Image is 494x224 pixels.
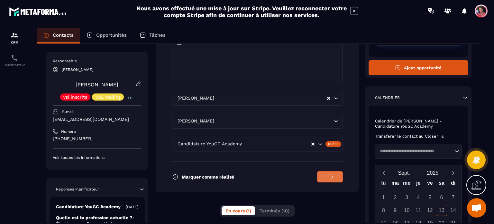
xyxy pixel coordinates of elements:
[11,54,18,62] img: scheduler
[95,95,121,99] p: VSL Mailing
[325,141,341,147] div: Créer
[56,204,121,210] p: Candidature YouGC Academy
[413,179,424,190] div: je
[256,206,293,215] button: Terminés (10)
[424,205,435,216] div: 12
[53,32,74,38] p: Contacts
[176,95,216,102] span: [PERSON_NAME]
[390,167,418,179] button: Open months overlay
[447,179,459,190] div: di
[243,141,311,148] input: Search for option
[2,26,27,49] a: formationformationCRM
[401,205,412,216] div: 10
[401,192,412,203] div: 3
[62,67,93,72] p: [PERSON_NAME]
[53,136,142,142] p: [PHONE_NUMBER]
[389,205,401,216] div: 9
[53,58,142,63] p: Responsable
[62,109,74,114] p: E-mail
[378,169,390,177] button: Previous month
[133,28,172,44] a: Tâches
[375,134,438,139] p: Transférer le contact au Closer
[378,192,389,203] div: 1
[378,179,389,190] div: lu
[53,155,142,160] p: Voir toutes les informations
[436,192,447,203] div: 6
[216,95,326,102] input: Search for option
[216,118,332,125] input: Search for option
[2,49,27,72] a: schedulerschedulerPlanificateur
[436,205,447,216] div: 13
[37,28,80,44] a: Contacts
[369,60,469,75] button: Ajout opportunité
[149,32,166,38] p: Tâches
[172,91,343,106] div: Search for option
[76,82,118,88] a: [PERSON_NAME]
[378,148,453,154] input: Search for option
[96,32,127,38] p: Opportunités
[172,137,343,151] div: Search for option
[182,174,234,180] p: Marquer comme réalisé
[9,6,67,17] img: logo
[413,205,424,216] div: 11
[176,118,216,125] span: [PERSON_NAME]
[2,41,27,44] p: CRM
[125,94,134,101] p: +4
[447,192,459,203] div: 7
[176,141,243,148] span: Candidature YouGC Academy
[467,198,486,218] div: Ouvrir le chat
[2,63,27,67] p: Planificateur
[418,167,447,179] button: Open years overlay
[63,95,87,99] p: vsl inscrits
[375,144,462,159] div: Search for option
[375,95,400,100] p: Calendrier
[56,187,99,192] p: Réponses Planificateur
[61,129,76,134] p: Numéro
[389,179,401,190] div: ma
[126,204,138,209] p: [DATE]
[413,192,424,203] div: 4
[447,205,459,216] div: 14
[424,179,436,190] div: ve
[436,179,447,190] div: sa
[311,142,315,147] button: Clear Selected
[225,208,251,213] span: En cours (1)
[424,192,435,203] div: 5
[53,116,142,122] p: [EMAIL_ADDRESS][DOMAIN_NAME]
[389,192,401,203] div: 2
[222,206,255,215] button: En cours (1)
[80,28,133,44] a: Opportunités
[375,119,462,129] p: Calendrier de [PERSON_NAME] - Candidature YouGC Academy
[401,179,413,190] div: me
[136,5,347,18] h2: Nous avons effectué une mise à jour sur Stripe. Veuillez reconnecter votre compte Stripe afin de ...
[11,31,18,39] img: formation
[327,96,330,101] button: Clear Selected
[447,169,459,177] button: Next month
[378,205,389,216] div: 8
[260,208,289,213] span: Terminés (10)
[172,114,343,129] div: Search for option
